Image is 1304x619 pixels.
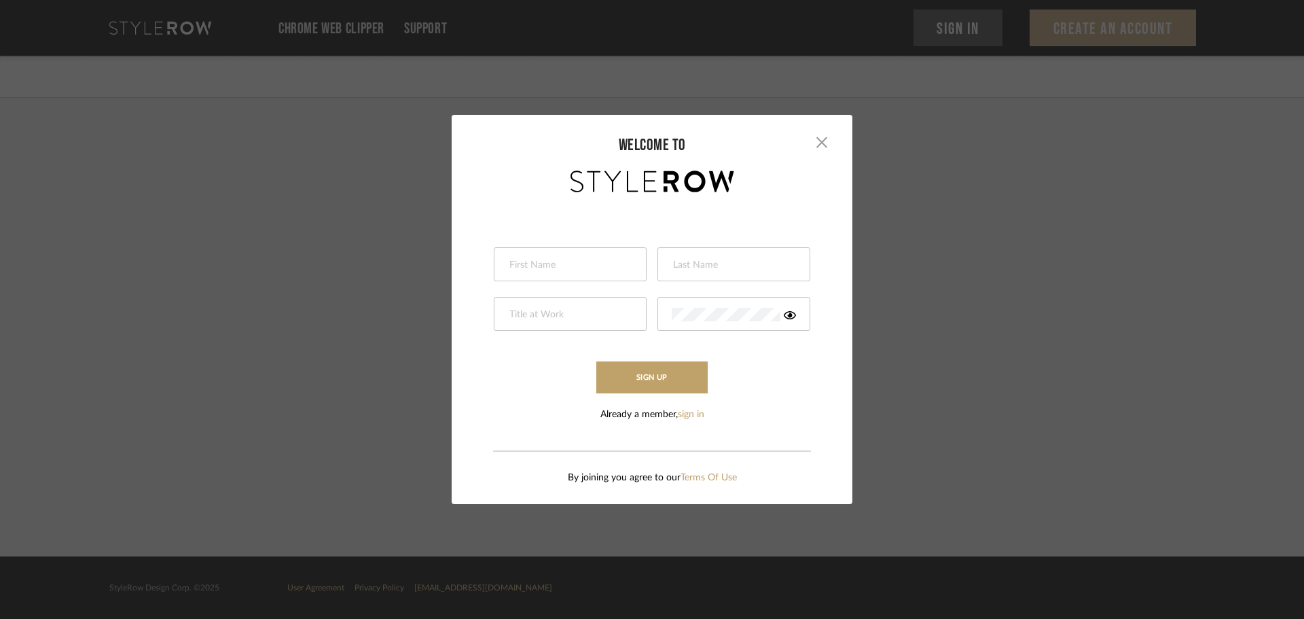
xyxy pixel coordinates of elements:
[508,308,629,321] input: Title at Work
[596,361,708,393] button: Sign Up
[508,258,629,272] input: First Name
[452,135,852,155] div: welcome to
[808,128,835,156] button: Close
[681,473,737,482] a: Terms Of Use
[600,408,704,422] div: Already a member,
[672,258,793,272] input: Last Name
[678,410,704,419] a: sign in
[452,471,852,485] div: By joining you agree to our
